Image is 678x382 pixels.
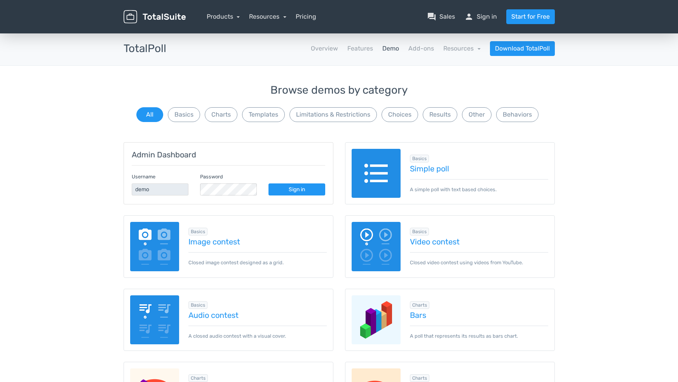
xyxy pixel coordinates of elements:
img: video-poll.png.webp [352,222,401,271]
span: person [464,12,474,21]
a: Image contest [188,237,327,246]
span: Browse all in Basics [188,228,207,235]
button: All [136,107,163,122]
span: Browse all in Charts [188,374,208,382]
a: Demo [382,44,399,53]
a: Resources [443,45,481,52]
span: Browse all in Charts [410,301,429,309]
a: Features [347,44,373,53]
h3: Browse demos by category [124,84,555,96]
p: Closed video contest using videos from YouTube. [410,252,548,266]
button: Templates [242,107,285,122]
a: Add-ons [408,44,434,53]
a: Start for Free [506,9,555,24]
label: Username [132,173,155,180]
a: Overview [311,44,338,53]
button: Basics [168,107,200,122]
span: Browse all in Charts [410,374,429,382]
button: Behaviors [496,107,539,122]
a: Bars [410,311,548,319]
p: A simple poll with text based choices. [410,179,548,193]
img: charts-bars.png.webp [352,295,401,345]
p: A poll that represents its results as bars chart. [410,326,548,340]
a: Resources [249,13,286,20]
h3: TotalPoll [124,43,166,55]
button: Charts [205,107,237,122]
h5: Admin Dashboard [132,150,325,159]
button: Choices [382,107,418,122]
label: Password [200,173,223,180]
img: image-poll.png.webp [130,222,180,271]
span: question_answer [427,12,436,21]
a: question_answerSales [427,12,455,21]
a: Simple poll [410,164,548,173]
a: Audio contest [188,311,327,319]
span: Browse all in Basics [188,301,207,309]
img: text-poll.png.webp [352,149,401,198]
button: Limitations & Restrictions [289,107,377,122]
a: Download TotalPoll [490,41,555,56]
a: Products [207,13,240,20]
a: Sign in [268,183,325,195]
span: Browse all in Basics [410,155,429,162]
a: Video contest [410,237,548,246]
button: Results [423,107,457,122]
button: Other [462,107,492,122]
span: Browse all in Basics [410,228,429,235]
img: audio-poll.png.webp [130,295,180,345]
img: TotalSuite for WordPress [124,10,186,24]
a: Pricing [296,12,316,21]
p: A closed audio contest with a visual cover. [188,326,327,340]
p: Closed image contest designed as a grid. [188,252,327,266]
a: personSign in [464,12,497,21]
